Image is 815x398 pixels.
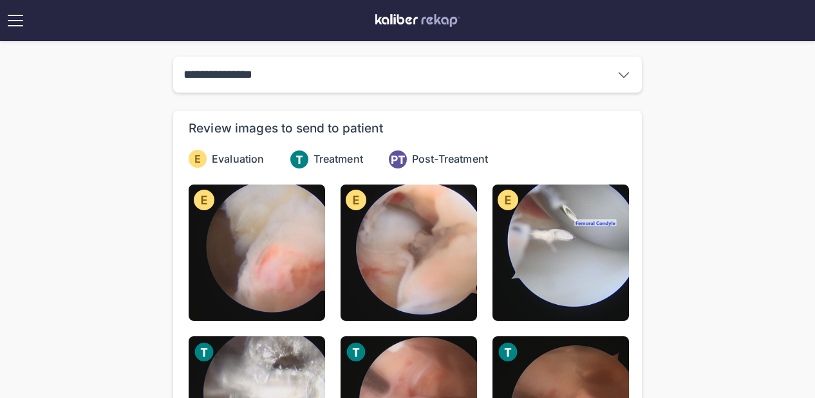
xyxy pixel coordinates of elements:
[189,185,325,321] img: Still0001.jpg
[346,341,366,362] img: treatment-icon.9f8bb349.svg
[412,151,488,167] span: Post-Treatment
[375,14,460,27] img: kaliber labs logo
[5,10,26,31] img: open menu icon
[346,190,366,210] img: evaluation-icon.135c065c.svg
[189,121,383,136] div: Review images to send to patient
[616,67,632,82] img: CaretDown.d5c0b5bd.svg
[194,341,214,362] img: treatment-icon.9f8bb349.svg
[341,185,477,321] img: Still0002.jpg
[492,185,629,321] img: Still0003.jpg
[212,151,265,167] span: Evaluation
[498,190,518,210] img: evaluation-icon.135c065c.svg
[314,151,363,167] span: Treatment
[498,341,518,362] img: treatment-icon.9f8bb349.svg
[194,190,214,210] img: evaluation-icon.135c065c.svg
